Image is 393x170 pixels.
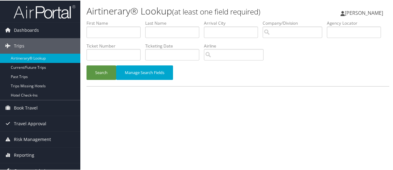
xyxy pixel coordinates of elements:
[87,19,145,26] label: First Name
[204,42,268,48] label: Airline
[340,3,389,22] a: [PERSON_NAME]
[145,19,204,26] label: Last Name
[204,19,263,26] label: Arrival City
[145,42,204,48] label: Ticketing Date
[14,22,39,37] span: Dashboards
[327,19,386,26] label: Agency Locator
[14,131,51,147] span: Risk Management
[116,65,173,79] button: Manage Search Fields
[172,6,260,16] small: (at least one field required)
[87,65,116,79] button: Search
[14,4,75,19] img: airportal-logo.png
[87,4,288,17] h1: Airtinerary® Lookup
[14,147,34,162] span: Reporting
[263,19,327,26] label: Company/Division
[345,9,383,16] span: [PERSON_NAME]
[14,38,24,53] span: Trips
[87,42,145,48] label: Ticket Number
[14,100,38,115] span: Book Travel
[14,115,46,131] span: Travel Approval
